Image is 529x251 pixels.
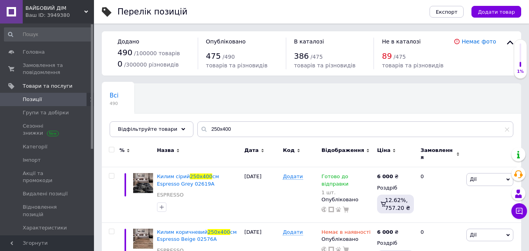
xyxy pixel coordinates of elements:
span: / 100000 товарів [134,50,180,56]
span: Групи та добірки [23,109,69,116]
a: ESPRESSO [157,191,184,199]
div: Роздріб [377,184,414,191]
span: 490 [117,48,132,57]
span: Додано [117,38,139,45]
span: / 490 [222,54,235,60]
span: 250х400 [190,173,212,179]
button: Додати товар [471,6,521,18]
span: Додати [283,173,303,180]
span: 386 [294,51,309,61]
div: Перелік позицій [117,8,188,16]
a: Немає фото [462,38,496,45]
b: 6 000 [377,229,393,235]
span: 250х400 [208,229,230,235]
input: Пошук [4,27,92,42]
span: Експорт [436,9,458,15]
button: Експорт [430,6,464,18]
span: Характеристики [23,224,67,231]
span: Відновлення позицій [23,204,72,218]
div: Роздріб [377,240,414,247]
div: 0 [416,167,464,223]
span: см Espresso Grey 02619A [157,173,219,186]
button: Чат з покупцем [511,203,527,219]
b: 6 000 [377,173,393,179]
span: Всі [110,92,119,99]
div: [DATE] [242,167,281,223]
span: Килим коричневий [157,229,208,235]
span: Відфільтруйте товари [118,126,177,132]
div: Опубліковано [321,236,373,243]
span: Головна [23,49,45,56]
span: Додати товар [478,9,515,15]
span: Не в каталозі [382,38,421,45]
span: 475 [206,51,221,61]
input: Пошук по назві позиції, артикулу і пошуковим запитам [197,121,513,137]
a: Килим коричневий250х400см Espresso Beige 02576A [157,229,237,242]
span: Опубліковано [206,38,246,45]
div: Опубліковано [321,196,373,203]
span: % [119,147,125,154]
span: Килим сірий [157,173,190,179]
img: Ковер коричневый 250х400 см Espresso Beige 02576A [133,229,153,249]
span: 89 [382,51,392,61]
span: Імпорт [23,157,41,164]
div: 1% [514,69,527,74]
div: Ваш ID: 3949380 [25,12,94,19]
span: / 300000 різновидів [124,61,179,68]
span: 490 [110,101,119,107]
span: Код [283,147,294,154]
span: 0 [117,59,123,69]
span: 12.62%, 757.20 ₴ [385,197,410,211]
span: Товари та послуги [23,83,72,90]
div: ₴ [377,229,399,236]
span: / 475 [394,54,406,60]
span: В каталозі [294,38,324,45]
div: 1 шт. [321,190,373,195]
span: товарів та різновидів [294,62,356,69]
span: Дії [470,176,477,182]
span: Дії [470,232,477,238]
span: Відображення [321,147,364,154]
span: товарів та різновидів [382,62,443,69]
span: ВАЙБОВИЙ ДІМ [25,5,84,12]
span: Немає в наявності [321,229,370,237]
a: Килим сірий250х400см Espresso Grey 02619A [157,173,219,186]
img: Ковер серый 250х400 см Espresso Grey 02619A [133,173,153,193]
span: Сезонні знижки [23,123,72,137]
div: ₴ [377,173,399,180]
span: / 475 [311,54,323,60]
span: Назва [157,147,174,154]
span: Акції та промокоди [23,170,72,184]
span: Видалені позиції [23,190,68,197]
span: Замовлення [421,147,454,161]
span: Позиції [23,96,42,103]
span: Дата [244,147,259,154]
span: Замовлення та повідомлення [23,62,72,76]
span: Готово до відправки [321,173,348,189]
span: Категорії [23,143,47,150]
span: Ціна [377,147,390,154]
span: товарів та різновидів [206,62,267,69]
span: Додати [283,229,303,235]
